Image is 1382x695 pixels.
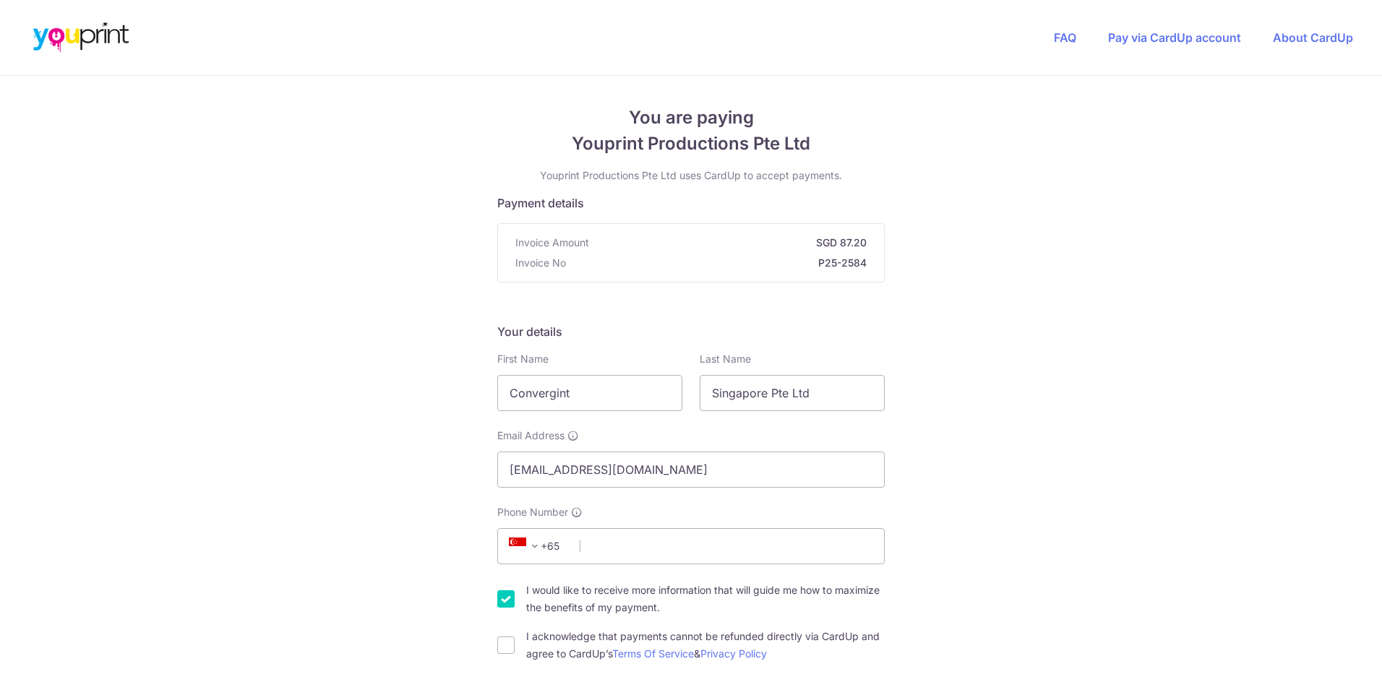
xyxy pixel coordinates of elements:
[1273,30,1353,45] a: About CardUp
[1054,30,1076,45] a: FAQ
[572,256,867,270] strong: P25-2584
[515,236,589,250] span: Invoice Amount
[1289,652,1368,688] iframe: Opens a widget where you can find more information
[515,256,566,270] span: Invoice No
[1108,30,1241,45] a: Pay via CardUp account
[509,538,544,555] span: +65
[700,352,751,366] label: Last Name
[497,452,885,488] input: Email address
[497,428,565,443] span: Email Address
[505,538,570,555] span: +65
[700,375,885,411] input: Last name
[497,375,682,411] input: First name
[612,647,694,660] a: Terms Of Service
[526,582,885,616] label: I would like to receive more information that will guide me how to maximize the benefits of my pa...
[497,168,885,183] p: Youprint Productions Pte Ltd uses CardUp to accept payments.
[497,105,885,131] span: You are paying
[497,352,549,366] label: First Name
[595,236,867,250] strong: SGD 87.20
[497,131,885,157] span: Youprint Productions Pte Ltd
[700,647,767,660] a: Privacy Policy
[526,628,885,662] label: I acknowledge that payments cannot be refunded directly via CardUp and agree to CardUp’s &
[497,505,568,519] span: Phone Number
[497,194,885,212] h5: Payment details
[497,323,885,340] h5: Your details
